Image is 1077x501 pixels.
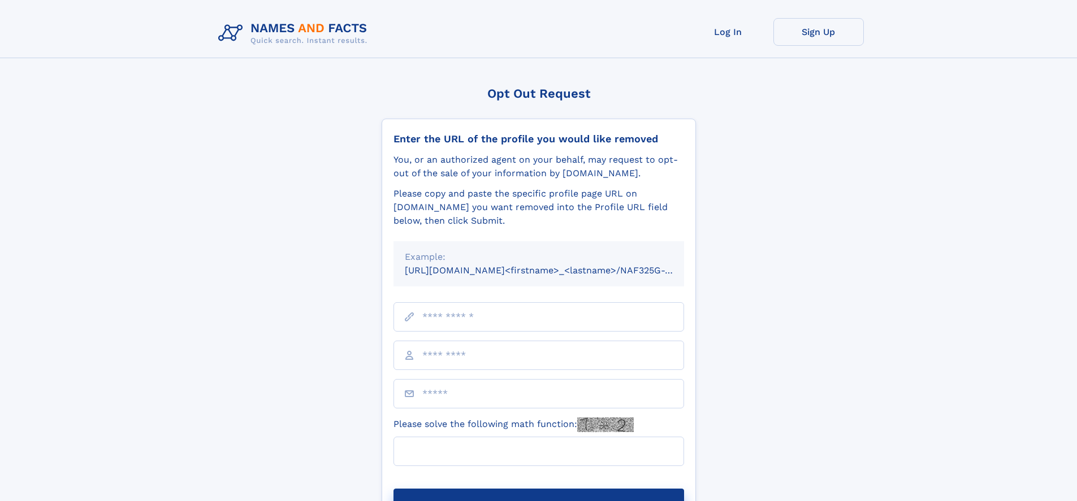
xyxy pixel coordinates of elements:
[393,417,634,432] label: Please solve the following math function:
[393,153,684,180] div: You, or an authorized agent on your behalf, may request to opt-out of the sale of your informatio...
[393,187,684,228] div: Please copy and paste the specific profile page URL on [DOMAIN_NAME] you want removed into the Pr...
[405,265,706,276] small: [URL][DOMAIN_NAME]<firstname>_<lastname>/NAF325G-xxxxxxxx
[773,18,864,46] a: Sign Up
[683,18,773,46] a: Log In
[382,86,696,101] div: Opt Out Request
[214,18,377,49] img: Logo Names and Facts
[393,133,684,145] div: Enter the URL of the profile you would like removed
[405,250,673,264] div: Example:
